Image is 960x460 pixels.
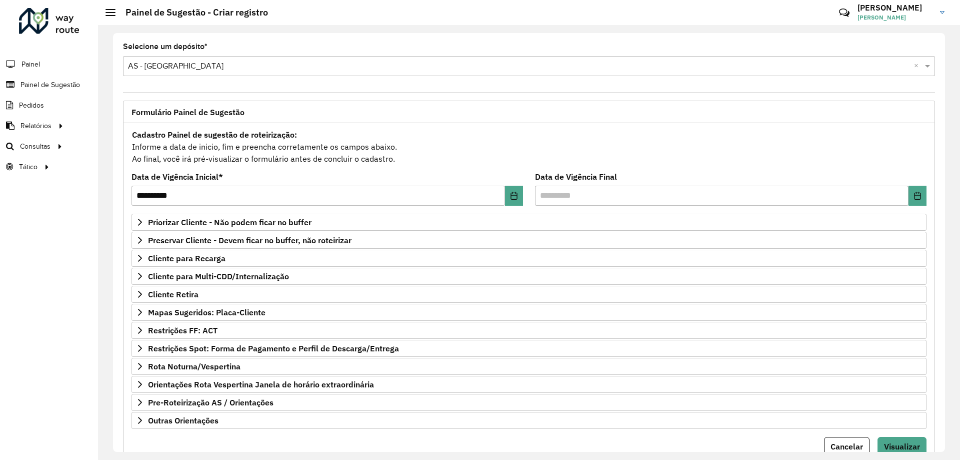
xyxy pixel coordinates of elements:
[148,398,273,406] span: Pre-Roteirização AS / Orientações
[20,121,51,131] span: Relatórios
[131,412,926,429] a: Outras Orientações
[131,250,926,267] a: Cliente para Recarga
[131,171,223,183] label: Data de Vigência Inicial
[148,308,265,316] span: Mapas Sugeridos: Placa-Cliente
[131,340,926,357] a: Restrições Spot: Forma de Pagamento e Perfil de Descarga/Entrega
[535,171,617,183] label: Data de Vigência Final
[877,437,926,456] button: Visualizar
[131,322,926,339] a: Restrições FF: ACT
[131,268,926,285] a: Cliente para Multi-CDD/Internalização
[131,358,926,375] a: Rota Noturna/Vespertina
[20,141,50,152] span: Consultas
[505,186,523,206] button: Choose Date
[131,232,926,249] a: Preservar Cliente - Devem ficar no buffer, não roteirizar
[830,441,863,451] span: Cancelar
[833,2,855,24] a: Contato Rápido
[824,437,869,456] button: Cancelar
[148,272,289,280] span: Cliente para Multi-CDD/Internalização
[131,128,926,165] div: Informe a data de inicio, fim e preencha corretamente os campos abaixo. Ao final, você irá pré-vi...
[115,7,268,18] h2: Painel de Sugestão - Criar registro
[148,254,225,262] span: Cliente para Recarga
[19,100,44,111] span: Pedidos
[148,218,311,226] span: Priorizar Cliente - Não podem ficar no buffer
[131,108,244,116] span: Formulário Painel de Sugestão
[908,186,926,206] button: Choose Date
[148,380,374,388] span: Orientações Rota Vespertina Janela de horário extraordinária
[148,290,198,298] span: Cliente Retira
[148,416,218,424] span: Outras Orientações
[131,376,926,393] a: Orientações Rota Vespertina Janela de horário extraordinária
[857,3,932,13] h3: [PERSON_NAME]
[131,214,926,231] a: Priorizar Cliente - Não podem ficar no buffer
[132,130,297,140] strong: Cadastro Painel de sugestão de roteirização:
[914,60,922,72] span: Clear all
[148,326,217,334] span: Restrições FF: ACT
[21,59,40,70] span: Painel
[131,304,926,321] a: Mapas Sugeridos: Placa-Cliente
[148,344,399,352] span: Restrições Spot: Forma de Pagamento e Perfil de Descarga/Entrega
[131,286,926,303] a: Cliente Retira
[148,236,351,244] span: Preservar Cliente - Devem ficar no buffer, não roteirizar
[19,162,37,172] span: Tático
[20,80,80,90] span: Painel de Sugestão
[148,362,240,370] span: Rota Noturna/Vespertina
[123,41,207,53] label: Selecione um depósito
[131,394,926,411] a: Pre-Roteirização AS / Orientações
[884,441,920,451] span: Visualizar
[857,13,932,22] span: [PERSON_NAME]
